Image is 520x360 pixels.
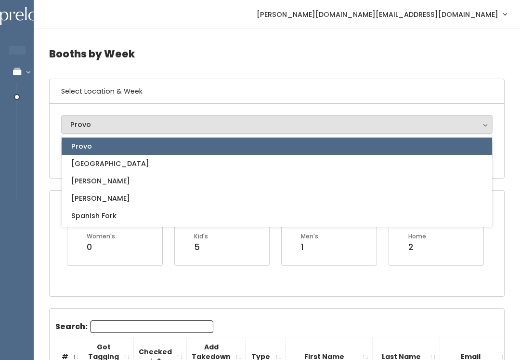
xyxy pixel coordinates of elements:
[247,4,516,25] a: [PERSON_NAME][DOMAIN_NAME][EMAIL_ADDRESS][DOMAIN_NAME]
[194,241,208,253] div: 5
[301,232,318,241] div: Men's
[408,241,426,253] div: 2
[70,119,483,130] div: Provo
[408,232,426,241] div: Home
[61,115,493,134] button: Provo
[50,79,504,104] h6: Select Location & Week
[257,9,498,20] span: [PERSON_NAME][DOMAIN_NAME][EMAIL_ADDRESS][DOMAIN_NAME]
[87,232,115,241] div: Women's
[71,141,92,152] span: Provo
[91,320,213,333] input: Search:
[55,320,213,333] label: Search:
[301,241,318,253] div: 1
[71,158,149,169] span: [GEOGRAPHIC_DATA]
[71,193,130,204] span: [PERSON_NAME]
[71,176,130,186] span: [PERSON_NAME]
[71,210,117,221] span: Spanish Fork
[194,232,208,241] div: Kid's
[87,241,115,253] div: 0
[49,41,505,67] h4: Booths by Week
